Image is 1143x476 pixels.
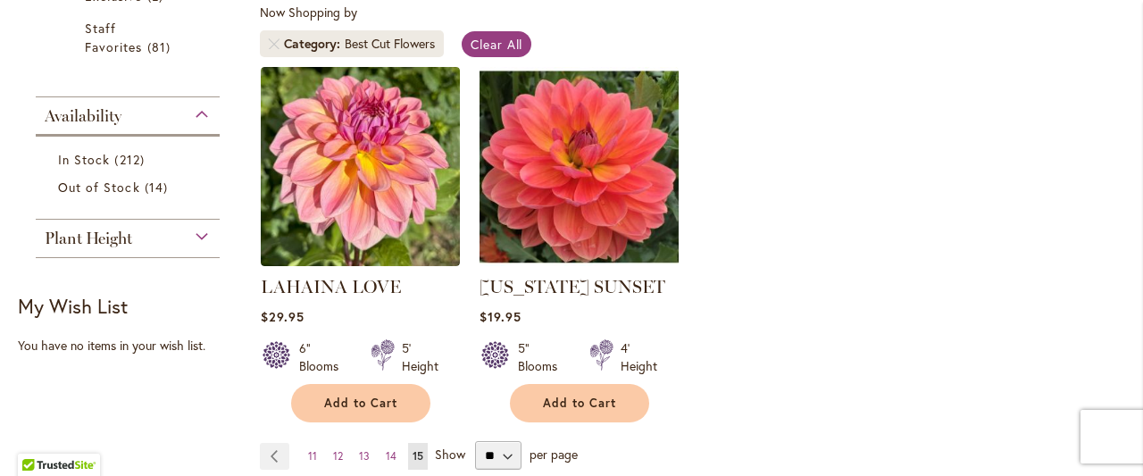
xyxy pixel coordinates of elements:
[147,38,175,56] span: 81
[543,396,616,411] span: Add to Cart
[333,449,343,463] span: 12
[85,19,175,56] a: Staff Favorites
[510,384,649,422] button: Add to Cart
[324,396,397,411] span: Add to Cart
[269,38,279,49] a: Remove Category Best Cut Flowers
[304,443,321,470] a: 11
[518,339,568,375] div: 5" Blooms
[345,35,435,53] div: Best Cut Flowers
[480,308,521,325] span: $19.95
[480,253,679,270] a: OREGON SUNSET
[435,446,465,463] span: Show
[530,446,578,463] span: per page
[58,178,202,196] a: Out of Stock 14
[291,384,430,422] button: Add to Cart
[402,339,438,375] div: 5' Height
[284,35,345,53] span: Category
[260,4,357,21] span: Now Shopping by
[85,20,142,55] span: Staff Favorites
[413,449,423,463] span: 15
[45,106,121,126] span: Availability
[114,150,148,169] span: 212
[261,276,401,297] a: LAHAINA LOVE
[261,308,305,325] span: $29.95
[145,178,172,196] span: 14
[13,413,63,463] iframe: Launch Accessibility Center
[480,276,665,297] a: [US_STATE] SUNSET
[58,150,202,169] a: In Stock 212
[18,337,248,355] div: You have no items in your wish list.
[58,151,110,168] span: In Stock
[359,449,370,463] span: 13
[261,67,460,266] img: LAHAINA LOVE
[299,339,349,375] div: 6" Blooms
[261,253,460,270] a: LAHAINA LOVE
[471,36,523,53] span: Clear All
[621,339,657,375] div: 4' Height
[480,67,679,266] img: OREGON SUNSET
[462,31,532,57] a: Clear All
[308,449,317,463] span: 11
[58,179,140,196] span: Out of Stock
[329,443,347,470] a: 12
[45,229,132,248] span: Plant Height
[18,293,128,319] strong: My Wish List
[386,449,396,463] span: 14
[381,443,401,470] a: 14
[355,443,374,470] a: 13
